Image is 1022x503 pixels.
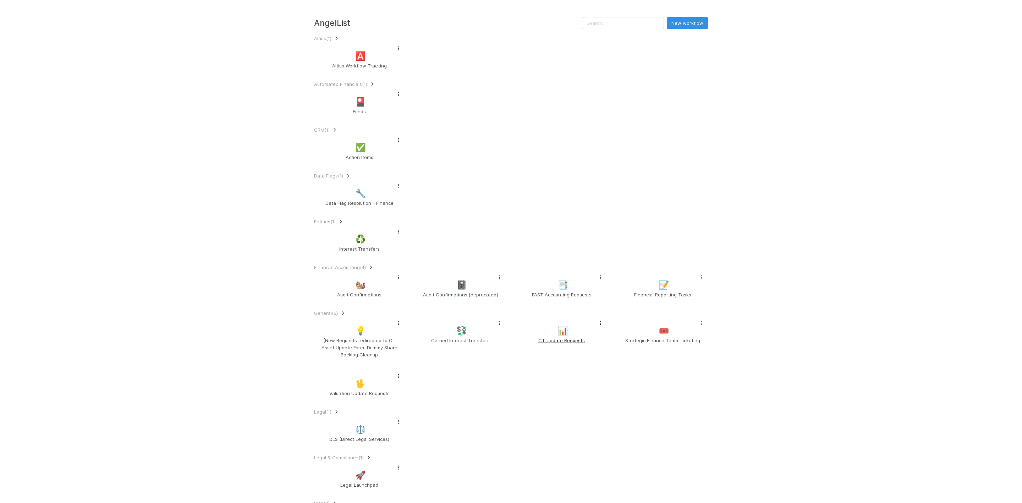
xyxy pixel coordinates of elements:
span: Legal ( 1 ) [314,409,331,415]
a: 💡[New Requests redirected to CT Asset Update Form] Dummy Share Backlog Cleanup [314,317,405,361]
span: 💡 [355,326,366,335]
a: 📊CT Update Requests [516,317,607,347]
span: ⚖️ [355,425,366,434]
span: 📊 [557,326,568,335]
span: CT Update Requests [519,337,604,344]
span: [New Requests redirected to CT Asset Update Form] Dummy Share Backlog Cleanup [317,337,402,358]
a: 🅰️Altius Workflow Tracking [314,42,405,72]
a: 🔧Data Flag Resolution - Finance [314,179,405,209]
span: 💱 [456,326,467,335]
span: ✅ [355,143,366,152]
span: Financial Reporting Tasks [620,291,705,298]
a: 📝Financial Reporting Tasks [617,271,708,301]
span: Legal Launchpad [317,481,402,488]
a: ♻️Interest Transfers [314,225,405,255]
a: 🐿️Audit Confirmations [314,271,405,301]
span: DLS (Direct Legal Services) [317,436,402,443]
span: Entities ( 1 ) [314,219,336,224]
span: Audit Confirmations [317,291,402,298]
span: Altius ( 1 ) [314,35,331,41]
h3: AngelList [314,18,582,28]
span: 🖖 [355,379,366,388]
a: 📑FAST Accounting Requests [516,271,607,301]
a: 🖖Valuation Update Requests [314,370,405,400]
span: General ( 5 ) [314,310,338,316]
span: 📝 [659,280,669,290]
span: Action Items [317,154,402,161]
span: Valuation Update Requests [317,390,402,397]
a: ✅Action Items [314,133,405,164]
span: Strategic Finance Team Ticketing [620,337,705,344]
span: Carried Interest Transfers [418,337,503,344]
span: 🔧 [355,189,366,198]
span: Altius Workflow Tracking [317,62,402,69]
span: 🎟️ [659,326,669,335]
span: Legal & Compliance ( 1 ) [314,455,364,460]
span: Funds [317,108,402,115]
a: 🚀Legal Launchpad [314,461,405,491]
span: FAST Accounting Requests [519,291,604,298]
a: ⚖️DLS (Direct Legal Services) [314,415,405,445]
a: 💱Carried Interest Transfers [415,317,506,347]
span: 📓 [456,280,467,290]
a: 🎟️Strategic Finance Team Ticketing [617,317,708,347]
a: 📓Audit Confirmations [deprecated] [415,271,506,301]
span: Data Flag Resolution - Finance [317,199,402,207]
span: 🐿️ [355,280,366,290]
a: 🎴Funds [314,88,405,118]
span: CRM ( 1 ) [314,127,330,133]
span: Data Flags ( 1 ) [314,173,343,179]
span: 🎴 [355,97,366,106]
span: Interest Transfers [317,245,402,252]
span: Financial Accounting ( 4 ) [314,264,366,270]
input: Search... [582,17,664,29]
span: 📑 [557,280,568,290]
span: Automated Financials ( 1 ) [314,81,367,87]
span: 🚀 [355,471,366,480]
button: New workflow [667,17,708,29]
span: ♻️ [355,235,366,244]
span: Audit Confirmations [deprecated] [418,291,503,298]
span: 🅰️ [355,51,366,61]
